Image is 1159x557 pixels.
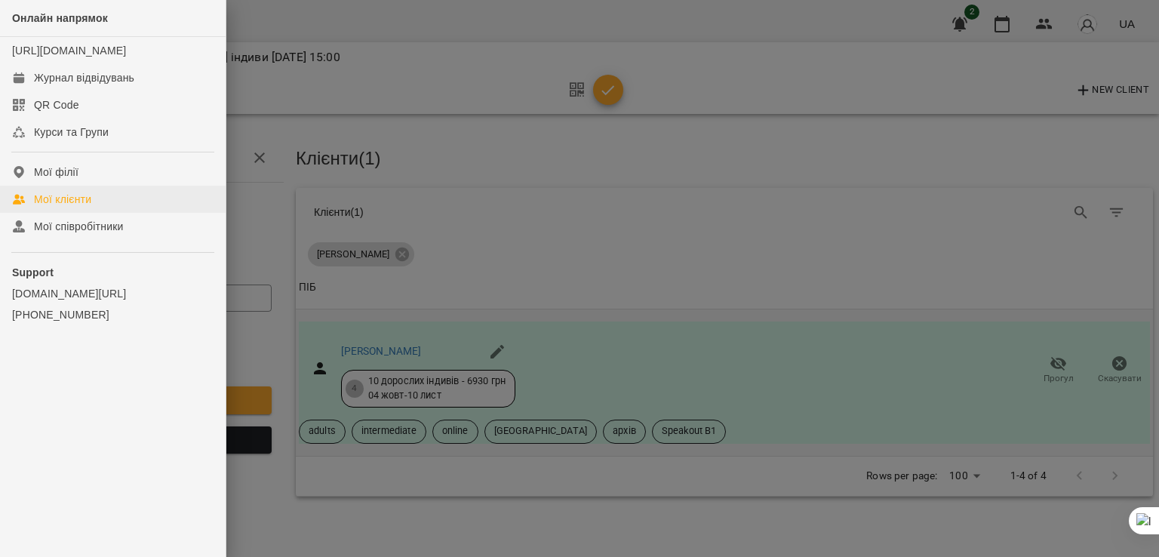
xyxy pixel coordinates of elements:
a: [DOMAIN_NAME][URL] [12,286,214,301]
div: Журнал відвідувань [34,70,134,85]
div: Мої співробітники [34,219,124,234]
div: QR Code [34,97,79,112]
a: [PHONE_NUMBER] [12,307,214,322]
p: Support [12,265,214,280]
div: Курси та Групи [34,125,109,140]
div: Мої клієнти [34,192,91,207]
div: Мої філії [34,165,78,180]
span: Онлайн напрямок [12,12,108,24]
a: [URL][DOMAIN_NAME] [12,45,126,57]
